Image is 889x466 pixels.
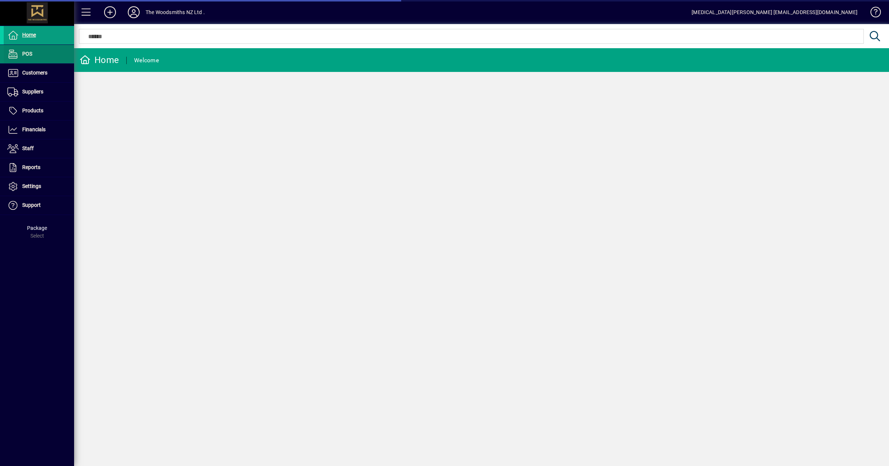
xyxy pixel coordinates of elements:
[22,51,32,57] span: POS
[98,6,122,19] button: Add
[4,120,74,139] a: Financials
[80,54,119,66] div: Home
[122,6,146,19] button: Profile
[4,196,74,215] a: Support
[4,158,74,177] a: Reports
[865,1,880,26] a: Knowledge Base
[146,6,205,18] div: The Woodsmiths NZ Ltd .
[22,126,46,132] span: Financials
[22,164,40,170] span: Reports
[4,177,74,196] a: Settings
[22,183,41,189] span: Settings
[27,225,47,231] span: Package
[692,6,858,18] div: [MEDICAL_DATA][PERSON_NAME] [EMAIL_ADDRESS][DOMAIN_NAME]
[4,45,74,63] a: POS
[22,32,36,38] span: Home
[22,108,43,113] span: Products
[22,145,34,151] span: Staff
[4,64,74,82] a: Customers
[4,102,74,120] a: Products
[22,202,41,208] span: Support
[22,89,43,95] span: Suppliers
[4,83,74,101] a: Suppliers
[4,139,74,158] a: Staff
[22,70,47,76] span: Customers
[134,54,159,66] div: Welcome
